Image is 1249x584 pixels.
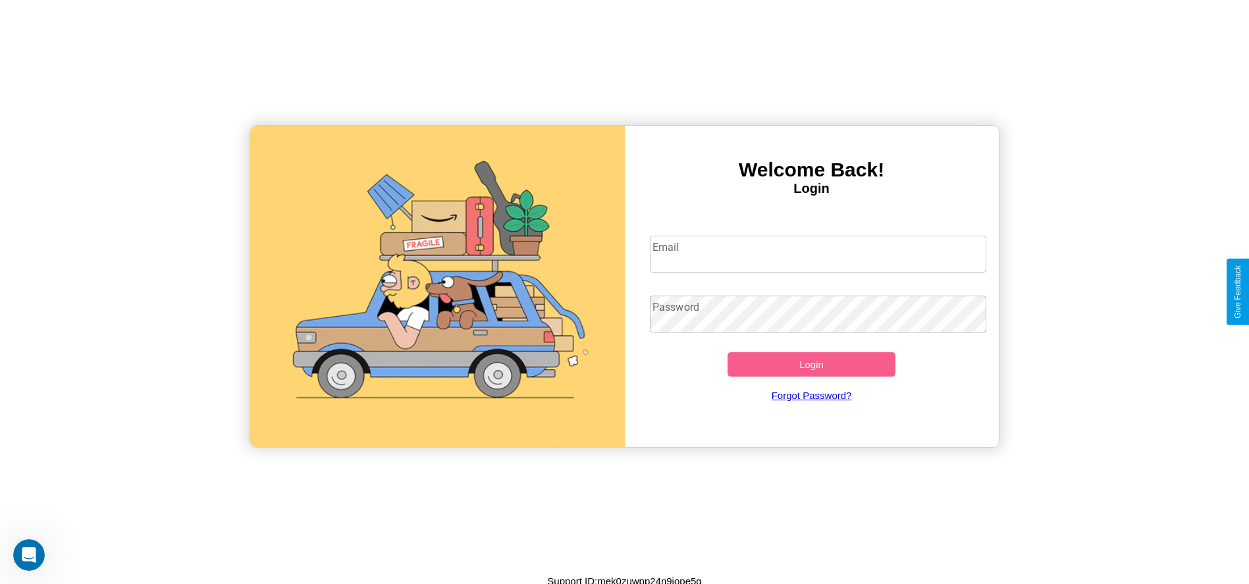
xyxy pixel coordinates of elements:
[1233,265,1242,319] div: Give Feedback
[250,126,624,447] img: gif
[643,377,980,414] a: Forgot Password?
[728,352,896,377] button: Login
[625,181,999,196] h4: Login
[625,159,999,181] h3: Welcome Back!
[13,539,45,571] iframe: Intercom live chat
